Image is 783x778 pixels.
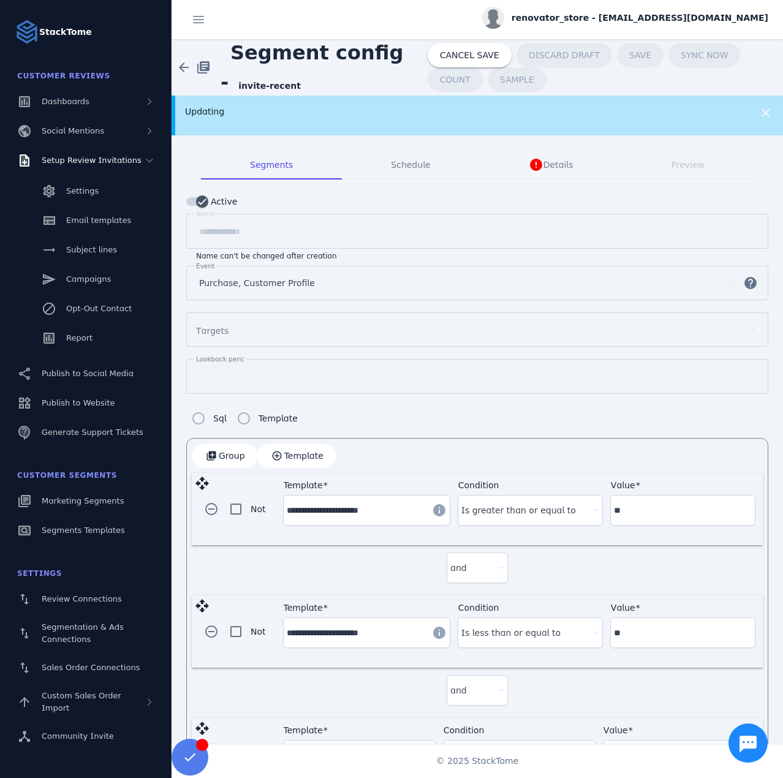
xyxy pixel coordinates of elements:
[196,249,337,261] mat-hint: Name can't be changed after creation
[42,731,114,741] span: Community Invite
[284,725,323,735] mat-label: Template
[432,625,447,640] mat-icon: info
[7,586,164,613] a: Review Connections
[196,262,218,270] mat-label: Events
[391,161,430,169] span: Schedule
[736,276,765,290] mat-icon: help
[450,561,467,575] span: and
[42,156,142,165] span: Setup Review Invitations
[66,333,93,342] span: Report
[482,7,768,29] button: renovator_store - [EMAIL_ADDRESS][DOMAIN_NAME]
[208,194,237,209] label: Active
[199,276,315,290] span: Purchase, Customer Profile
[219,451,245,460] span: Group
[7,295,164,322] a: Opt-Out Contact
[248,502,266,516] label: Not
[432,503,447,518] mat-icon: info
[39,26,92,39] strong: StackTome
[66,216,131,225] span: Email templates
[66,186,99,195] span: Settings
[196,326,229,336] mat-label: Targets
[42,526,125,535] span: Segments Templates
[42,663,140,672] span: Sales Order Connections
[15,20,39,44] img: Logo image
[461,625,561,640] span: Is less than or equal to
[42,622,124,644] span: Segmentation & Ads Connections
[7,517,164,544] a: Segments Templates
[284,603,323,613] mat-label: Template
[196,210,215,217] mat-label: Name
[196,355,249,363] mat-label: Lookback period
[461,503,576,518] span: Is greater than or equal to
[7,360,164,387] a: Publish to Social Media
[436,755,519,768] span: © 2025 StackTome
[529,157,573,172] span: Details
[284,480,323,490] mat-label: Template
[287,625,425,640] input: Template
[42,594,122,603] span: Review Connections
[42,398,115,407] span: Publish to Website
[42,496,124,505] span: Marketing Segments
[7,390,164,417] a: Publish to Website
[512,12,768,25] span: renovator_store - [EMAIL_ADDRESS][DOMAIN_NAME]
[7,488,164,515] a: Marketing Segments
[66,274,111,284] span: Campaigns
[444,725,485,735] mat-label: Condition
[450,683,467,698] span: and
[211,411,227,426] label: Sql
[192,444,257,468] button: Group
[186,214,768,261] mat-form-field: Segment name
[186,266,768,312] mat-form-field: Segment events
[482,7,504,29] img: profile.jpg
[66,245,117,254] span: Subject lines
[42,691,121,712] span: Custom Sales Order Import
[66,304,132,313] span: Opt-Out Contact
[17,72,110,80] span: Customer Reviews
[603,725,628,735] mat-label: Value
[248,624,266,639] label: Not
[17,569,62,578] span: Settings
[7,178,164,205] a: Settings
[186,406,298,431] mat-radio-group: Segment config type
[257,444,336,468] button: Template
[7,654,164,681] a: Sales Order Connections
[17,471,117,480] span: Customer Segments
[458,603,499,613] mat-label: Condition
[256,411,298,426] label: Template
[440,51,499,59] span: CANCEL SAVE
[7,723,164,750] a: Community Invite
[611,480,635,490] mat-label: Value
[529,157,543,172] mat-icon: error
[7,325,164,352] a: Report
[7,615,164,652] a: Segmentation & Ads Connections
[7,207,164,234] a: Email templates
[42,126,104,135] span: Social Mentions
[611,603,635,613] mat-label: Value
[42,369,134,378] span: Publish to Social Media
[7,236,164,263] a: Subject lines
[185,105,714,118] div: Updating
[196,60,211,75] mat-icon: library_books
[287,503,425,518] input: Template
[238,81,301,91] strong: invite-recent
[458,480,499,490] mat-label: Condition
[284,451,323,460] span: Template
[428,43,512,67] button: CANCEL SAVE
[7,266,164,293] a: Campaigns
[7,419,164,446] a: Generate Support Tickets
[250,161,293,169] span: Segments
[42,428,143,437] span: Generate Support Tickets
[42,97,89,106] span: Dashboards
[221,31,403,104] span: Segment config -
[186,312,768,359] mat-form-field: Segment targets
